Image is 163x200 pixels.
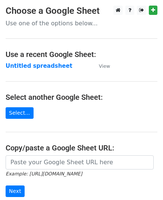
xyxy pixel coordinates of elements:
small: Example: [URL][DOMAIN_NAME] [6,171,82,177]
a: Select... [6,107,34,119]
h3: Choose a Google Sheet [6,6,157,16]
a: Untitled spreadsheet [6,63,72,69]
a: View [91,63,110,69]
input: Next [6,185,25,197]
h4: Select another Google Sheet: [6,93,157,102]
input: Paste your Google Sheet URL here [6,155,154,169]
small: View [99,63,110,69]
h4: Use a recent Google Sheet: [6,50,157,59]
h4: Copy/paste a Google Sheet URL: [6,143,157,152]
p: Use one of the options below... [6,19,157,27]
